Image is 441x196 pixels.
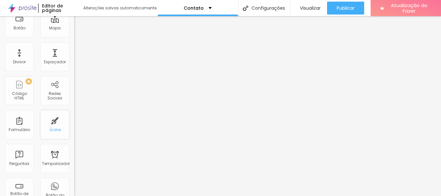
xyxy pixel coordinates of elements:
[44,59,66,65] font: Espaçador
[327,2,364,15] button: Publicar
[47,91,62,101] font: Redes Sociais
[251,5,285,11] font: Configurações
[184,5,204,11] font: Contato
[12,91,27,101] font: Código HTML
[74,16,441,196] iframe: Editor
[9,127,30,132] font: Formulário
[83,5,157,11] font: Alterações salvas automaticamente
[49,25,61,31] font: Mapa
[13,59,26,65] font: Divisor
[290,2,327,15] button: Visualizar
[391,2,427,14] font: Atualização do Fazer
[337,5,354,11] font: Publicar
[49,127,61,132] font: Ícone
[243,5,248,11] img: Ícone
[42,3,63,14] font: Editor de páginas
[42,161,70,166] font: Temporizador
[14,25,26,31] font: Botão
[9,161,29,166] font: Perguntas
[300,5,321,11] font: Visualizar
